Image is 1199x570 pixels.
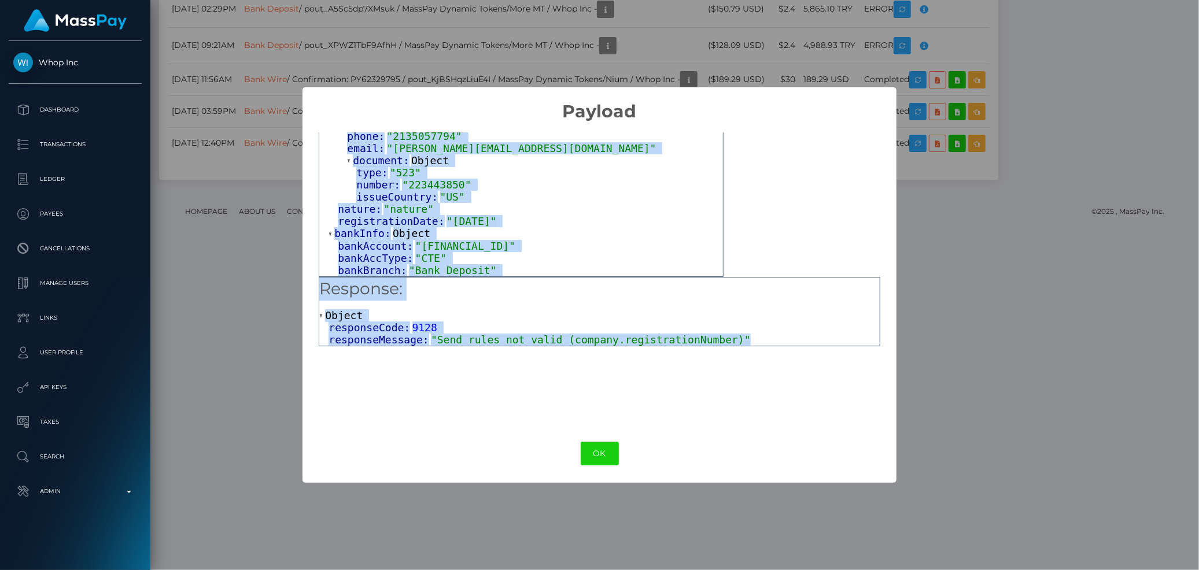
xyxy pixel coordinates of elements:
[415,252,447,264] span: "CTE"
[353,154,411,166] span: document:
[13,101,137,119] p: Dashboard
[13,136,137,153] p: Transactions
[13,344,137,361] p: User Profile
[13,53,33,72] img: Whop Inc
[409,264,497,276] span: "Bank Deposit"
[415,240,515,252] span: "[FINANCIAL_ID]"
[9,57,142,68] span: Whop Inc
[356,179,402,191] span: number:
[338,264,408,276] span: bankBranch:
[13,205,137,223] p: Payees
[383,203,434,215] span: "nature"
[581,442,619,465] button: OK
[319,277,879,301] h5: Response:
[13,275,137,292] p: Manage Users
[356,166,389,179] span: type:
[387,142,656,154] span: "[PERSON_NAME][EMAIL_ADDRESS][DOMAIN_NAME]"
[325,309,363,321] span: Object
[302,87,897,122] h2: Payload
[13,413,137,431] p: Taxes
[13,379,137,396] p: API Keys
[338,252,415,264] span: bankAccType:
[412,321,437,334] span: 9128
[356,191,440,203] span: issueCountry:
[338,203,383,215] span: nature:
[402,179,471,191] span: "223443850"
[13,171,137,188] p: Ledger
[338,240,415,252] span: bankAccount:
[24,9,127,32] img: MassPay Logo
[347,130,386,142] span: phone:
[440,191,465,203] span: "US"
[329,334,431,346] span: responseMessage:
[329,321,412,334] span: responseCode:
[411,154,449,166] span: Object
[387,130,462,142] span: "2135057794"
[390,166,421,179] span: "523"
[13,240,137,257] p: Cancellations
[431,334,751,346] span: "Send rules not valid (company.registrationNumber)"
[393,227,430,239] span: Object
[347,142,386,154] span: email:
[13,448,137,465] p: Search
[13,309,137,327] p: Links
[338,215,446,227] span: registrationDate:
[447,215,497,227] span: "[DATE]"
[13,483,137,500] p: Admin
[334,227,393,239] span: bankInfo:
